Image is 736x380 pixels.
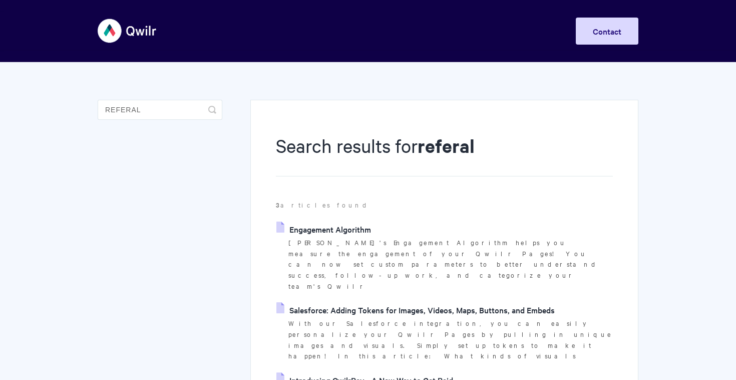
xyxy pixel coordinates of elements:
input: Search [98,100,222,120]
a: Contact [576,18,638,45]
h1: Search results for [276,133,613,176]
strong: referal [418,133,475,158]
p: With our Salesforce integration, you can easily personalize your Qwilr Pages by pulling in unique... [288,318,613,361]
p: [PERSON_NAME]'s Engagement Algorithm helps you measure the engagement of your Qwilr Pages! You ca... [288,237,613,292]
a: Engagement Algorithm [276,222,371,237]
img: Qwilr Help Center [98,12,157,50]
p: articles found [276,200,613,211]
a: Salesforce: Adding Tokens for Images, Videos, Maps, Buttons, and Embeds [276,302,555,317]
strong: 3 [276,200,280,210]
